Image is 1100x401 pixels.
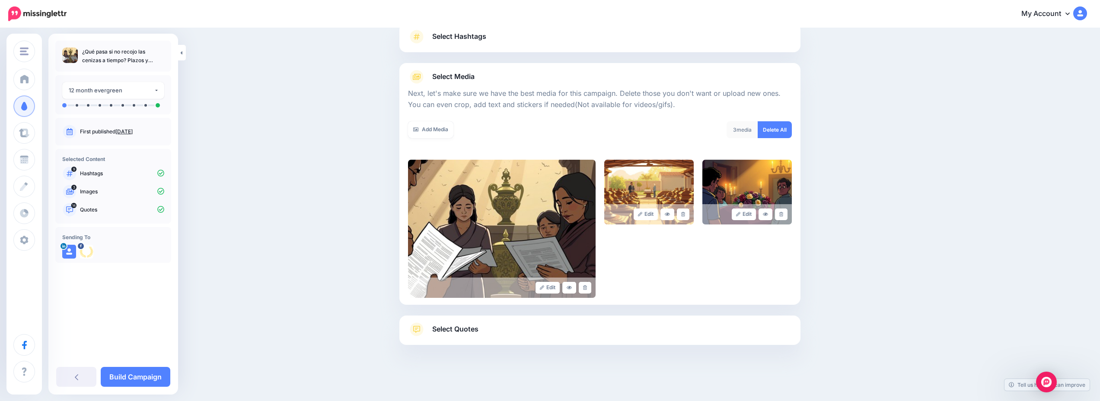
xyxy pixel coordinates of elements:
[408,322,792,345] a: Select Quotes
[8,6,67,21] img: Missinglettr
[62,47,78,63] img: c95e52218217dfa3704ff3cf8da2841b_thumb.jpg
[408,121,453,138] a: Add Media
[62,82,164,99] button: 12 month evergreen
[82,47,164,65] p: ¿Qué pasa si no recojo las cenizas a tiempo? Plazos y obligaciones
[115,128,133,135] a: [DATE]
[536,282,560,294] a: Edit
[71,185,77,190] span: 3
[80,206,164,214] p: Quotes
[634,208,658,220] a: Edit
[1013,3,1087,25] a: My Account
[408,84,792,298] div: Select Media
[732,208,756,220] a: Edit
[20,47,29,55] img: menu.png
[62,156,164,162] h4: Selected Content
[432,323,478,335] span: Select Quotes
[80,188,164,196] p: Images
[62,234,164,240] h4: Sending To
[408,88,792,111] p: Next, let's make sure we have the best media for this campaign. Delete those you don't want or up...
[1036,372,1057,392] div: Open Intercom Messenger
[408,70,792,84] a: Select Media
[408,30,792,52] a: Select Hashtags
[408,160,596,298] img: c95e52218217dfa3704ff3cf8da2841b_large.jpg
[80,245,93,259] img: 300438669_568459861735733_305591731050714858_n-bsa132452.png
[62,245,76,259] img: user_default_image.png
[432,71,475,82] span: Select Media
[604,160,694,224] img: c13d8221742e5eeed6c763c390614a5f_large.jpg
[80,170,164,177] p: Hashtags
[71,203,77,208] span: 14
[1004,379,1090,391] a: Tell us how we can improve
[69,85,154,95] div: 12 month evergreen
[758,121,792,138] a: Delete All
[80,128,164,136] p: First published
[733,126,737,133] span: 3
[702,160,792,224] img: fdcd77d83062a64587881655982a50df_large.jpg
[432,31,486,42] span: Select Hashtags
[71,167,77,172] span: 9
[727,121,758,138] div: media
